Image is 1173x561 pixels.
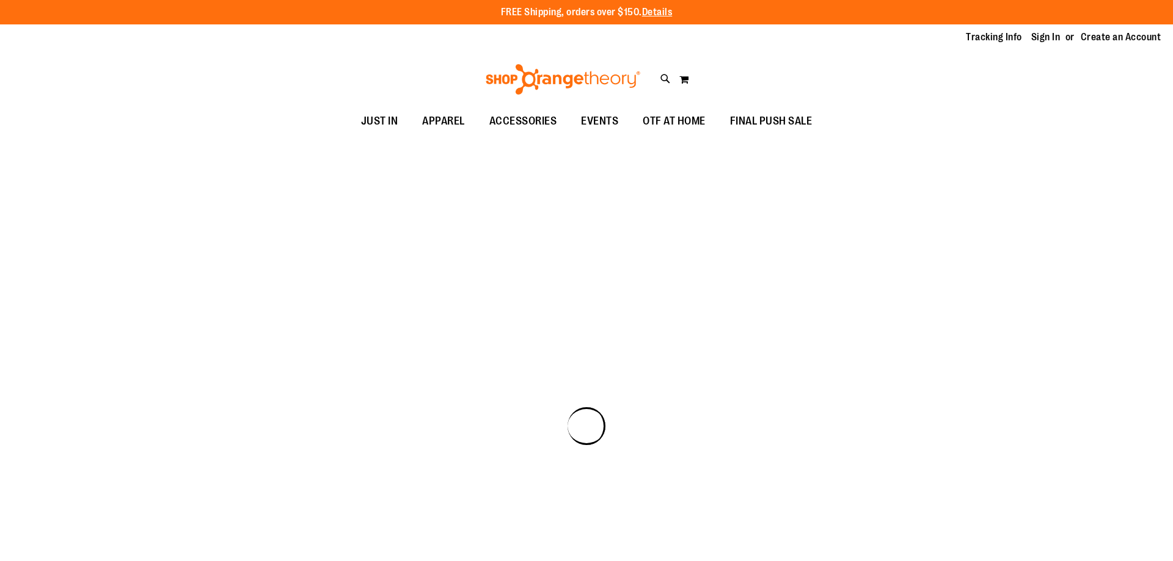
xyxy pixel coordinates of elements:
[477,107,569,136] a: ACCESSORIES
[501,5,673,20] p: FREE Shipping, orders over $150.
[966,31,1022,44] a: Tracking Info
[642,7,673,18] a: Details
[489,107,557,135] span: ACCESSORIES
[1081,31,1161,44] a: Create an Account
[643,107,706,135] span: OTF AT HOME
[718,107,825,136] a: FINAL PUSH SALE
[349,107,411,136] a: JUST IN
[410,107,477,136] a: APPAREL
[422,107,465,135] span: APPAREL
[569,107,630,136] a: EVENTS
[484,64,642,95] img: Shop Orangetheory
[361,107,398,135] span: JUST IN
[1031,31,1061,44] a: Sign In
[630,107,718,136] a: OTF AT HOME
[581,107,618,135] span: EVENTS
[730,107,813,135] span: FINAL PUSH SALE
